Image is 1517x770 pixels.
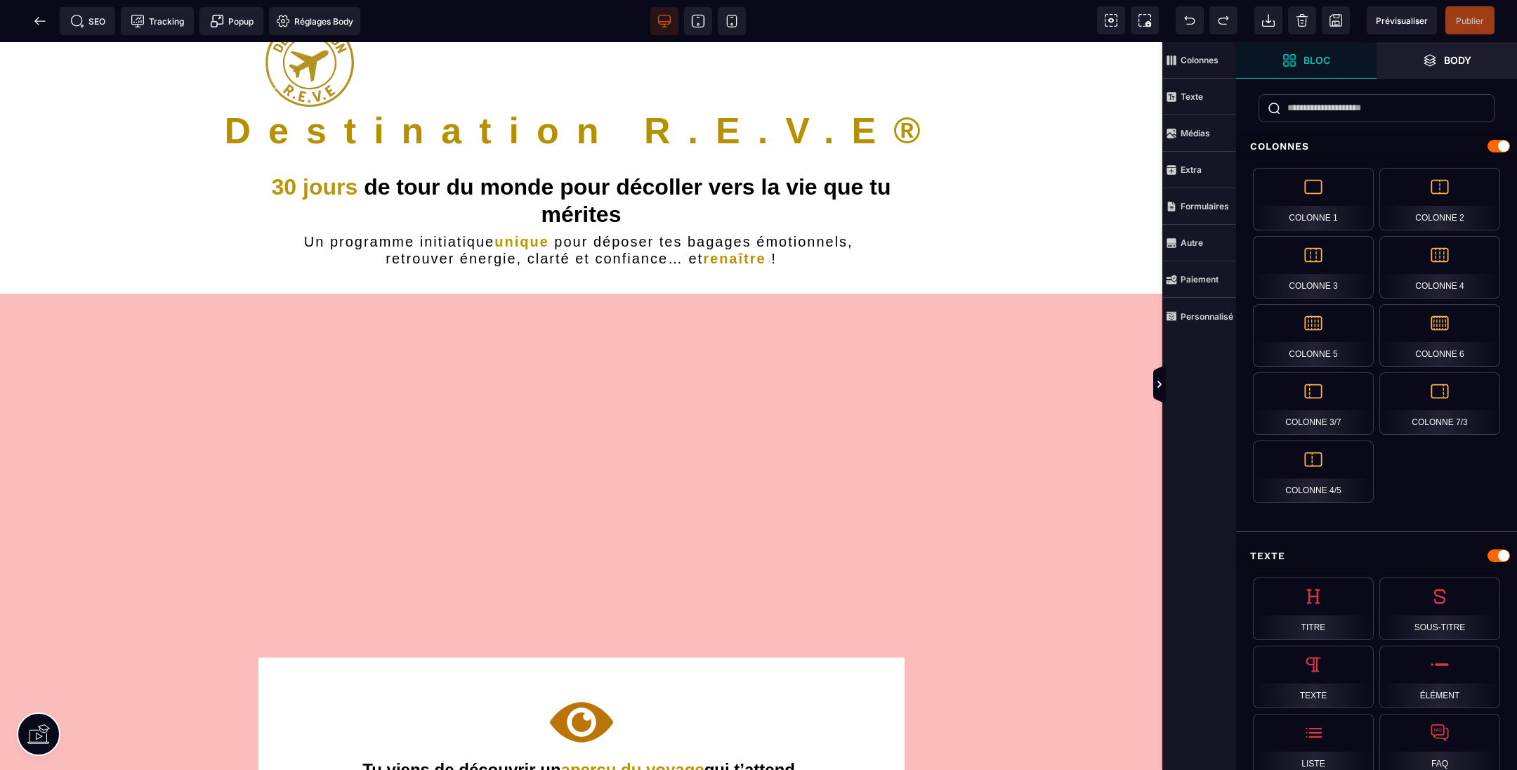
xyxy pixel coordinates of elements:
[1379,372,1500,435] div: Colonne 7/3
[1367,6,1437,34] span: Aperçu
[1181,201,1229,211] strong: Formulaires
[1236,364,1250,406] span: Afficher les vues
[1181,164,1202,175] strong: Extra
[60,7,115,35] span: Métadata SEO
[210,14,254,28] span: Popup
[21,67,1141,110] h1: ®
[1445,6,1495,34] span: Enregistrer le contenu
[1181,91,1203,102] strong: Texte
[1254,6,1282,34] span: Importer
[1162,188,1236,225] span: Formulaires
[269,7,360,35] span: Favicon
[650,7,678,35] span: Voir bureau
[1456,15,1484,26] span: Publier
[1162,42,1236,79] span: Colonnes
[199,7,263,35] span: Créer une alerte modale
[1253,441,1374,503] div: Colonne 4/5
[1253,236,1374,299] div: Colonne 3
[1444,55,1471,65] strong: Body
[1131,6,1159,34] span: Capture d'écran
[1303,55,1330,65] strong: Bloc
[1162,261,1236,298] span: Paiement
[546,645,617,715] img: e2301b5b020c000062a4873e6bb6ab14_eye-1822849-BB7507.png
[70,14,105,28] span: SEO
[258,191,905,225] h2: Un programme initiatique pour déposer tes bagages émotionnels, retrouver énergie, clarté et confi...
[1253,168,1374,230] div: Colonne 1
[1379,646,1500,708] div: Élément
[1162,225,1236,261] span: Autre
[26,7,54,35] span: Retour
[1181,55,1219,65] strong: Colonnes
[1162,298,1236,334] span: Personnalisé
[258,252,905,615] div: Destination REVE - Présentation
[131,14,184,28] span: Tracking
[718,7,746,35] span: Voir mobile
[1236,133,1517,159] div: Colonnes
[1253,646,1374,708] div: Texte
[1322,6,1350,34] span: Enregistrer
[684,7,712,35] span: Voir tablette
[1236,42,1377,79] span: Ouvrir les blocs
[258,131,905,191] h1: de tour du monde pour décoller vers la vie que tu mérites
[1162,115,1236,152] span: Médias
[1162,152,1236,188] span: Extra
[1181,274,1219,285] strong: Paiement
[1253,372,1374,435] div: Colonne 3/7
[1377,42,1517,79] span: Ouvrir les calques
[1253,304,1374,367] div: Colonne 5
[1181,311,1233,322] strong: Personnalisé
[1379,168,1500,230] div: Colonne 2
[1097,6,1125,34] span: Voir les composants
[1181,237,1203,248] strong: Autre
[1379,236,1500,299] div: Colonne 4
[1181,128,1210,138] strong: Médias
[1162,79,1236,115] span: Texte
[1379,304,1500,367] div: Colonne 6
[1176,6,1204,34] span: Défaire
[1253,577,1374,640] div: Titre
[1376,15,1428,26] span: Prévisualiser
[1236,543,1517,569] div: Texte
[1209,6,1237,34] span: Rétablir
[1379,577,1500,640] div: Sous-titre
[121,7,194,35] span: Code de suivi
[1288,6,1316,34] span: Nettoyage
[276,14,353,28] span: Réglages Body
